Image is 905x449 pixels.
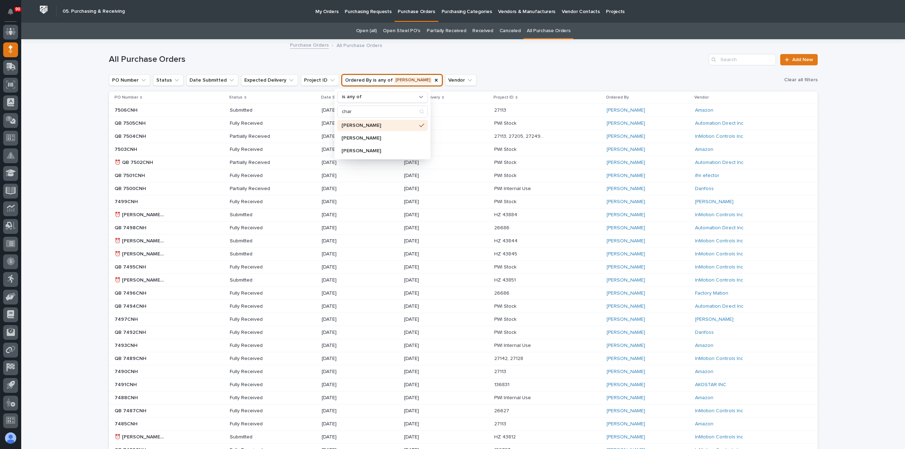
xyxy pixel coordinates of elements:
[695,225,743,231] a: Automation Direct Inc
[404,317,455,323] p: [DATE]
[109,169,818,182] tr: QB 7501CNHQB 7501CNH Fully Received[DATE][DATE]PWI StockPWI Stock [PERSON_NAME] ifm efector
[709,54,776,65] div: Search
[494,341,532,349] p: PWI Internal Use
[115,394,139,401] p: 7488CNH
[115,433,167,440] p: ⏰ Verbal Charlie (InMotion 8/20/25)
[607,421,645,427] a: [PERSON_NAME]
[301,75,339,86] button: Project ID
[404,395,455,401] p: [DATE]
[230,317,280,323] p: Fully Received
[356,23,377,39] a: Open (all)
[404,330,455,336] p: [DATE]
[494,119,518,126] p: PWI Stock
[186,75,238,86] button: Date Submitted
[115,197,139,205] p: 7499CNH
[494,145,518,153] p: PWI Stock
[494,211,519,218] p: HZ 43884
[404,212,455,218] p: [DATE]
[322,395,372,401] p: [DATE]
[527,23,570,39] a: All Purchase Orders
[404,356,455,362] p: [DATE]
[115,354,148,362] p: QB 7489CNH
[404,173,455,179] p: [DATE]
[230,120,280,126] p: Fully Received
[695,212,743,218] a: InMotion Controls Inc
[109,195,818,208] tr: 7499CNH7499CNH Fully Received[DATE][DATE]PWI StockPWI Stock [PERSON_NAME] [PERSON_NAME]
[115,302,148,309] p: QB 7494CNH
[230,343,280,349] p: Fully Received
[109,404,818,418] tr: QB 7487CNHQB 7487CNH Fully Received[DATE][DATE]2662726627 [PERSON_NAME] InMotion Controls Inc
[109,391,818,404] tr: 7488CNH7488CNH Fully Received[DATE][DATE]PWI Internal UsePWI Internal Use [PERSON_NAME] Amazon
[3,4,18,19] button: Notifications
[109,54,706,65] h1: All Purchase Orders
[115,380,138,388] p: 7491CNH
[109,208,818,221] tr: ⏰ [PERSON_NAME] (InMotion [DATE])⏰ [PERSON_NAME] (InMotion [DATE]) Submitted[DATE][DATE]HZ 43884H...
[695,330,714,336] a: Danfoss
[115,145,139,153] p: 7503CNH
[115,106,139,113] p: 7506CNH
[695,199,734,205] a: [PERSON_NAME]
[695,343,713,349] a: Amazon
[322,160,372,166] p: [DATE]
[784,77,818,83] span: Clear all filters
[109,274,818,287] tr: ⏰ [PERSON_NAME] (InMotion [DATE])⏰ [PERSON_NAME] (InMotion [DATE]) Submitted[DATE][DATE]HZ 43851H...
[230,199,280,205] p: Fully Received
[695,134,743,140] a: InMotion Controls Inc
[404,160,455,166] p: [DATE]
[230,356,280,362] p: Fully Received
[607,264,645,270] a: [PERSON_NAME]
[341,148,416,153] p: [PERSON_NAME]
[494,289,511,296] p: 26686
[445,75,477,86] button: Vendor
[494,250,519,257] p: HZ 43845
[695,264,743,270] a: InMotion Controls Inc
[230,107,280,113] p: Submitted
[115,158,154,166] p: ⏰ QB 7502CNH
[322,317,372,323] p: [DATE]
[322,343,372,349] p: [DATE]
[342,94,362,100] p: is any of
[115,132,147,140] p: QB 7504CNH
[695,303,743,309] a: Automation Direct Inc
[404,290,455,296] p: [DATE]
[16,7,20,12] p: 90
[115,367,139,375] p: 7490CNH
[241,75,298,86] button: Expected Delivery
[607,382,645,388] a: [PERSON_NAME]
[115,420,139,427] p: 7485CNH
[322,264,372,270] p: [DATE]
[230,147,280,153] p: Fully Received
[109,235,818,248] tr: ⏰ [PERSON_NAME] (InMotion [DATE])⏰ [PERSON_NAME] (InMotion [DATE]) Submitted[DATE][DATE]HZ 43844H...
[494,197,518,205] p: PWI Stock
[404,225,455,231] p: [DATE]
[404,382,455,388] p: [DATE]
[115,171,146,179] p: QB 7501CNH
[37,3,50,16] img: Workspace Logo
[109,300,818,313] tr: QB 7494CNHQB 7494CNH Fully Received[DATE][DATE]PWI StockPWI Stock [PERSON_NAME] Automation Direct...
[607,251,645,257] a: [PERSON_NAME]
[341,123,416,128] p: [PERSON_NAME]
[427,23,466,39] a: Partially Received
[607,317,645,323] a: [PERSON_NAME]
[341,136,416,141] p: [PERSON_NAME]
[607,408,645,414] a: [PERSON_NAME]
[109,143,818,156] tr: 7503CNH7503CNH Fully Received[DATE][DATE]PWI StockPWI Stock [PERSON_NAME] Amazon
[337,41,382,49] p: All Purchase Orders
[322,107,372,113] p: [DATE]
[494,367,508,375] p: 27113
[322,238,372,244] p: [DATE]
[695,317,734,323] a: [PERSON_NAME]
[607,212,645,218] a: [PERSON_NAME]
[494,420,508,427] p: 27113
[109,75,150,86] button: PO Number
[322,134,372,140] p: [DATE]
[338,106,427,117] input: Search
[322,199,372,205] p: [DATE]
[383,23,420,39] a: Open Steel PO's
[607,330,645,336] a: [PERSON_NAME]
[115,328,147,336] p: QB 7492CNH
[695,395,713,401] a: Amazon
[607,369,645,375] a: [PERSON_NAME]
[695,147,713,153] a: Amazon
[230,186,280,192] p: Partially Received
